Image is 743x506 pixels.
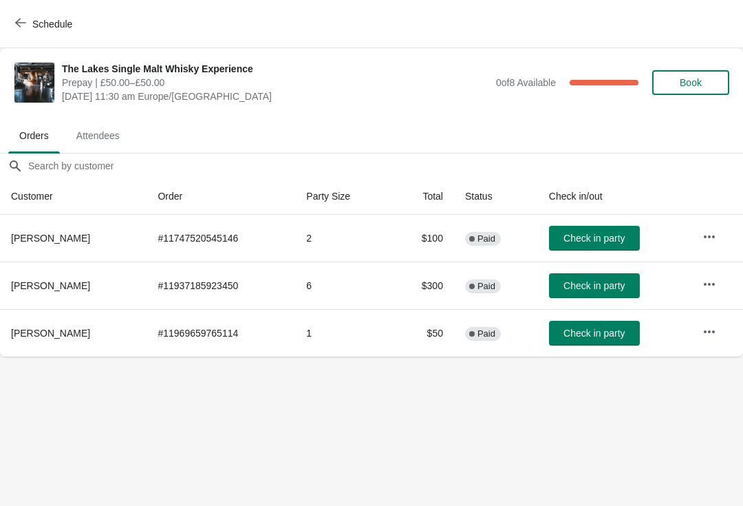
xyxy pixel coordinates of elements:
td: 1 [295,309,391,357]
span: Paid [477,281,495,292]
span: [PERSON_NAME] [11,233,90,244]
th: Order [147,178,295,215]
td: 2 [295,215,391,262]
span: Attendees [65,123,131,148]
td: # 11969659765114 [147,309,295,357]
td: $100 [391,215,454,262]
button: Schedule [7,12,83,36]
th: Total [391,178,454,215]
th: Check in/out [538,178,691,215]
span: Orders [8,123,60,148]
td: # 11937185923450 [147,262,295,309]
button: Check in party [549,226,640,251]
span: Prepay | £50.00–£50.00 [62,76,489,89]
span: Book [680,77,702,88]
span: [PERSON_NAME] [11,328,90,339]
span: 0 of 8 Available [496,77,556,88]
span: Check in party [563,233,625,244]
th: Status [454,178,538,215]
td: 6 [295,262,391,309]
input: Search by customer [28,154,743,178]
button: Check in party [549,273,640,298]
td: # 11747520545146 [147,215,295,262]
span: Paid [477,328,495,339]
th: Party Size [295,178,391,215]
span: Check in party [563,328,625,339]
span: [PERSON_NAME] [11,280,90,291]
img: The Lakes Single Malt Whisky Experience [14,63,54,103]
td: $300 [391,262,454,309]
span: Check in party [563,280,625,291]
span: The Lakes Single Malt Whisky Experience [62,62,489,76]
span: Schedule [32,19,72,30]
button: Check in party [549,321,640,346]
span: Paid [477,233,495,244]
button: Book [652,70,729,95]
span: [DATE] 11:30 am Europe/[GEOGRAPHIC_DATA] [62,89,489,103]
td: $50 [391,309,454,357]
